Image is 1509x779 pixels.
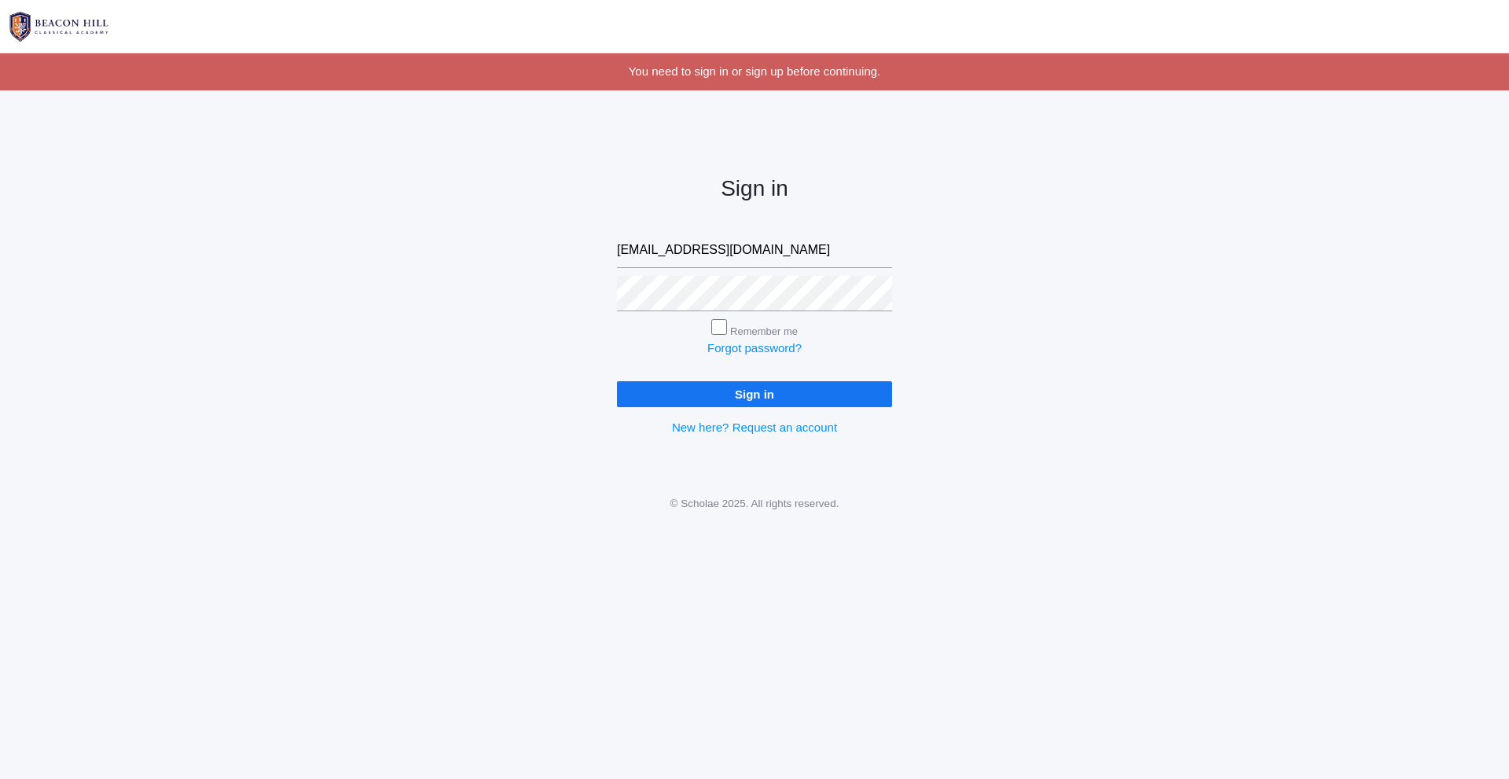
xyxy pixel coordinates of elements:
[730,325,798,337] label: Remember me
[617,177,892,201] h2: Sign in
[617,233,892,268] input: Email address
[707,341,802,355] a: Forgot password?
[672,421,837,434] a: New here? Request an account
[617,381,892,407] input: Sign in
